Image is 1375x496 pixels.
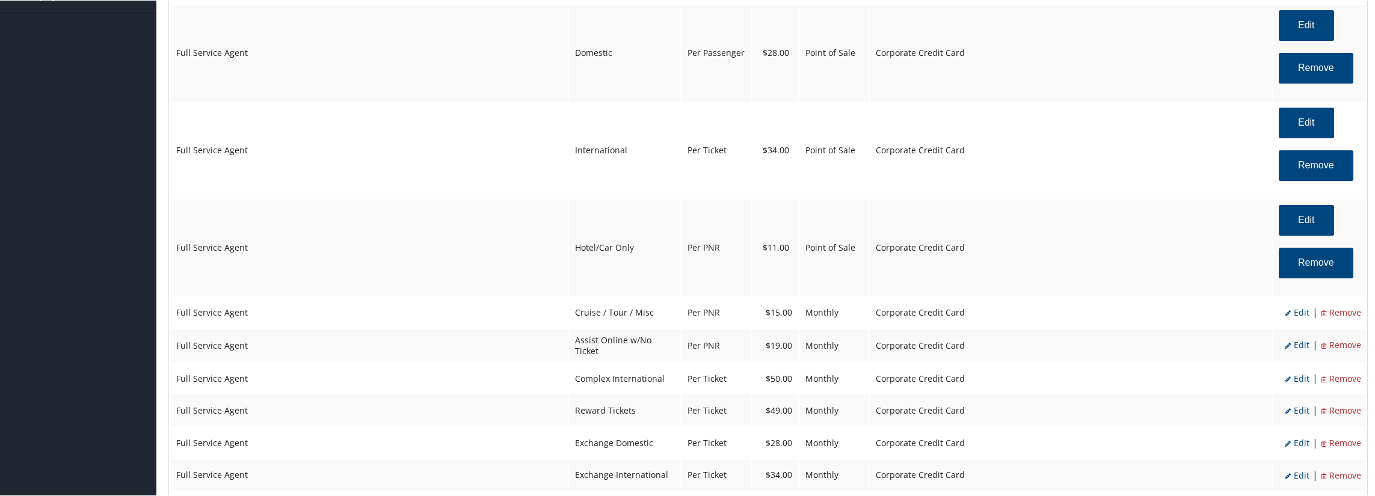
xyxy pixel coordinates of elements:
[1285,436,1309,448] span: Edit
[1309,304,1321,320] li: |
[805,404,838,415] span: Monthly
[569,329,680,361] td: Assist Online w/No Ticket
[1321,404,1361,415] span: Remove
[805,468,838,480] span: Monthly
[1279,107,1334,138] button: Edit
[1279,150,1353,180] button: Remove
[687,46,745,58] span: Per Passenger
[170,329,568,361] td: Full Service Agent
[1279,204,1334,235] button: Edit
[170,199,568,295] td: Full Service Agent
[870,296,1272,328] td: Corporate Credit Card
[1321,469,1361,480] span: Remove
[687,436,727,448] span: Per Ticket
[1285,404,1309,415] span: Edit
[752,394,798,426] td: $49.00
[1309,467,1321,483] li: |
[1321,338,1361,350] span: Remove
[870,394,1272,426] td: Corporate Credit Card
[1285,338,1309,350] span: Edit
[1321,436,1361,448] span: Remove
[805,241,855,253] span: Point of Sale
[1309,337,1321,352] li: |
[752,427,798,458] td: $28.00
[687,372,727,384] span: Per Ticket
[1279,52,1353,83] button: Remove
[170,4,568,100] td: Full Service Agent
[1285,372,1309,384] span: Edit
[569,296,680,328] td: Cruise / Tour / Misc
[1279,247,1353,278] button: Remove
[1321,372,1361,384] span: Remove
[1285,306,1309,317] span: Edit
[170,394,568,426] td: Full Service Agent
[569,102,680,198] td: International
[805,306,838,317] span: Monthly
[870,199,1272,295] td: Corporate Credit Card
[752,329,798,361] td: $19.00
[752,102,798,198] td: $34.00
[170,427,568,458] td: Full Service Agent
[752,199,798,295] td: $11.00
[870,102,1272,198] td: Corporate Credit Card
[1309,402,1321,418] li: |
[170,102,568,198] td: Full Service Agent
[805,144,855,155] span: Point of Sale
[1321,306,1361,317] span: Remove
[1279,10,1334,40] button: Edit
[1309,370,1321,386] li: |
[170,363,568,394] td: Full Service Agent
[805,339,838,351] span: Monthly
[805,46,855,58] span: Point of Sale
[1285,469,1309,480] span: Edit
[687,404,727,415] span: Per Ticket
[687,241,720,253] span: Per PNR
[870,4,1272,100] td: Corporate Credit Card
[805,436,838,448] span: Monthly
[752,296,798,328] td: $15.00
[687,468,727,480] span: Per Ticket
[569,459,680,491] td: Exchange International
[870,459,1272,491] td: Corporate Credit Card
[870,363,1272,394] td: Corporate Credit Card
[870,329,1272,361] td: Corporate Credit Card
[752,4,798,100] td: $28.00
[752,459,798,491] td: $34.00
[870,427,1272,458] td: Corporate Credit Card
[687,144,727,155] span: Per Ticket
[170,296,568,328] td: Full Service Agent
[569,363,680,394] td: Complex International
[170,459,568,491] td: Full Service Agent
[687,306,720,317] span: Per PNR
[805,372,838,384] span: Monthly
[752,363,798,394] td: $50.00
[687,339,720,351] span: Per PNR
[569,199,680,295] td: Hotel/Car Only
[1309,435,1321,450] li: |
[569,4,680,100] td: Domestic
[569,394,680,426] td: Reward Tickets
[569,427,680,458] td: Exchange Domestic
